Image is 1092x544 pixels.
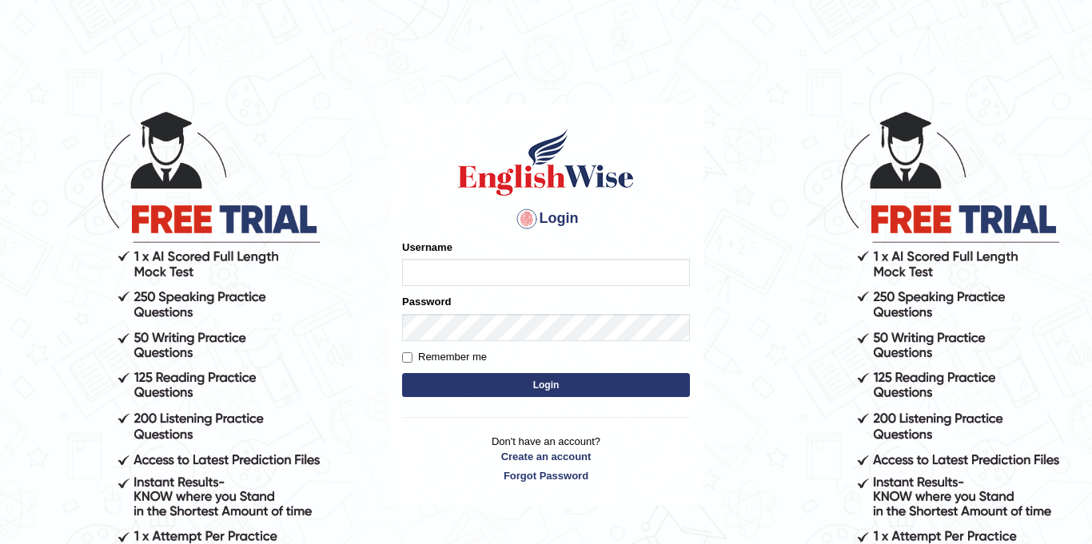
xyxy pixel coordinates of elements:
[402,240,452,255] label: Username
[402,206,690,232] h4: Login
[402,294,451,309] label: Password
[402,434,690,483] p: Don't have an account?
[402,352,412,363] input: Remember me
[402,349,487,365] label: Remember me
[402,373,690,397] button: Login
[402,468,690,483] a: Forgot Password
[455,126,637,198] img: Logo of English Wise sign in for intelligent practice with AI
[402,449,690,464] a: Create an account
